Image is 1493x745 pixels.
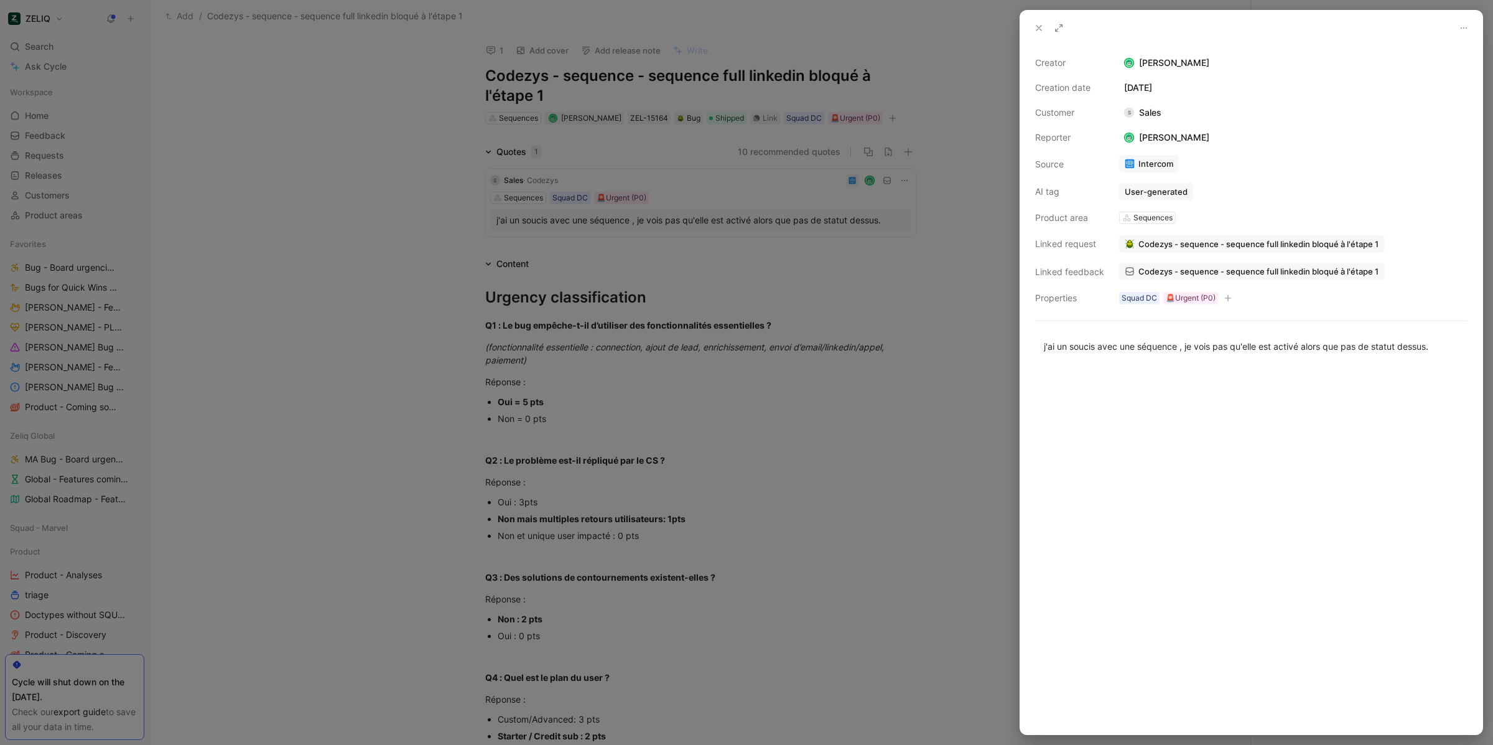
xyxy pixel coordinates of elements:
div: Linked request [1035,237,1104,251]
div: Source [1035,157,1104,172]
div: [PERSON_NAME] [1119,55,1467,70]
a: Intercom [1119,155,1179,172]
img: avatar [1125,59,1133,67]
div: 🚨Urgent (P0) [1166,292,1216,304]
div: [DATE] [1119,80,1467,95]
a: Codezys - sequence - sequence full linkedin bloqué à l'étape 1 [1119,263,1384,280]
div: Properties [1035,291,1104,306]
div: Creator [1035,55,1104,70]
div: User-generated [1125,186,1188,197]
div: Customer [1035,105,1104,120]
img: 🪲 [1125,239,1135,249]
div: Squad DC [1122,292,1157,304]
div: AI tag [1035,184,1104,199]
div: Linked feedback [1035,265,1104,279]
div: [PERSON_NAME] [1119,130,1214,145]
div: Reporter [1035,130,1104,145]
div: Sales [1119,105,1166,120]
span: Codezys - sequence - sequence full linkedin bloqué à l'étape 1 [1138,266,1379,277]
div: Creation date [1035,80,1104,95]
img: avatar [1125,134,1133,142]
div: Product area [1035,210,1104,225]
div: Sequences [1133,212,1173,224]
button: 🪲Codezys - sequence - sequence full linkedin bloqué à l'étape 1 [1119,235,1384,253]
div: j'ai un soucis avec une séquence , je vois pas qu'elle est activé alors que pas de statut dessus. [1044,340,1459,353]
div: S [1124,108,1134,118]
span: Codezys - sequence - sequence full linkedin bloqué à l'étape 1 [1138,238,1379,250]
